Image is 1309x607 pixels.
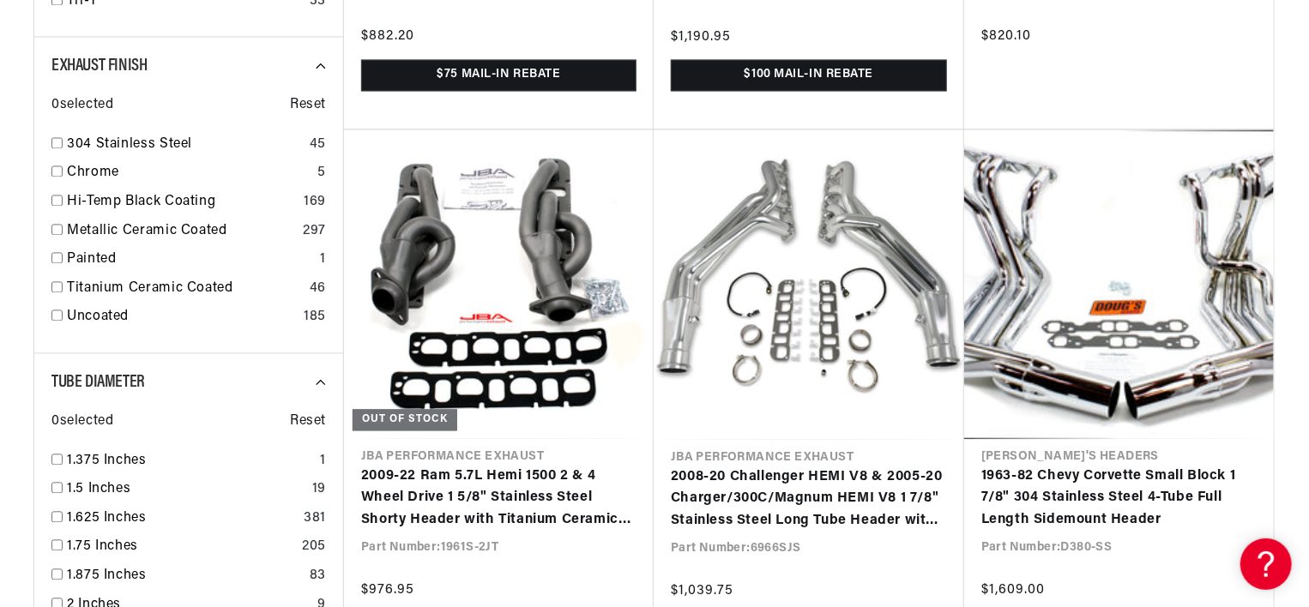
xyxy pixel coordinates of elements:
div: 297 [303,220,326,243]
a: Hi-Temp Black Coating [67,191,297,213]
a: 2008-20 Challenger HEMI V8 & 2005-20 Charger/300C/Magnum HEMI V8 1 7/8" Stainless Steel Long Tube... [671,466,947,532]
a: 1.75 Inches [67,536,295,558]
a: Painted [67,249,313,271]
a: 1.5 Inches [67,478,305,501]
div: 1 [320,249,326,271]
a: 1.875 Inches [67,565,303,587]
span: 0 selected [51,411,113,433]
div: 381 [304,508,326,530]
a: 1963-82 Chevy Corvette Small Block 1 7/8" 304 Stainless Steel 4-Tube Full Length Sidemount Header [981,466,1257,532]
a: Chrome [67,162,311,184]
span: Reset [290,411,326,433]
a: Metallic Ceramic Coated [67,220,296,243]
span: Reset [290,94,326,117]
span: Tube Diameter [51,374,145,391]
a: Titanium Ceramic Coated [67,278,303,300]
a: 2009-22 Ram 5.7L Hemi 1500 2 & 4 Wheel Drive 1 5/8" Stainless Steel Shorty Header with Titanium C... [361,466,636,532]
span: Exhaust Finish [51,57,147,75]
div: 46 [310,278,326,300]
div: 1 [320,450,326,472]
div: 19 [312,478,326,501]
div: 83 [310,565,326,587]
div: 45 [310,134,326,156]
div: 5 [317,162,326,184]
div: 169 [304,191,326,213]
a: Uncoated [67,306,297,328]
div: 205 [302,536,326,558]
span: 0 selected [51,94,113,117]
a: 1.625 Inches [67,508,297,530]
div: 185 [304,306,326,328]
a: 304 Stainless Steel [67,134,303,156]
a: 1.375 Inches [67,450,313,472]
